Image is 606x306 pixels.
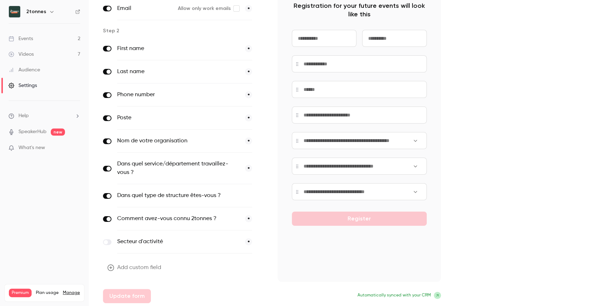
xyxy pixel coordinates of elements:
li: help-dropdown-opener [9,112,80,120]
a: SpeakerHub [18,128,47,136]
div: Settings [9,82,37,89]
label: Poste [117,114,239,122]
label: Dans quel service/département travaillez-vous ? [117,160,239,177]
h6: 2tonnes [26,8,46,15]
p: Registration for your future events will look like this [292,1,427,18]
label: Last name [117,67,239,76]
button: Add custom field [103,261,167,275]
label: Email [117,4,172,13]
label: Allow only work emails [178,5,239,12]
label: Nom de votre organisation [117,137,239,145]
span: What's new [18,144,45,152]
span: Help [18,112,29,120]
span: Premium [9,289,32,297]
div: Events [9,35,33,42]
label: Dans quel type de structure êtes-vous ? [117,191,223,200]
label: Secteur d'activité [117,237,239,246]
label: First name [117,44,239,53]
div: Videos [9,51,34,58]
label: Comment avez-vous connu 2tonnes ? [117,214,239,223]
label: Phone number [117,91,239,99]
iframe: Noticeable Trigger [72,145,80,151]
span: new [51,129,65,136]
span: Automatically synced with your CRM [357,292,431,299]
img: 2tonnes [9,6,20,17]
p: Step 2 [103,27,266,34]
a: Manage [63,290,80,296]
div: Audience [9,66,40,73]
span: Plan usage [36,290,59,296]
